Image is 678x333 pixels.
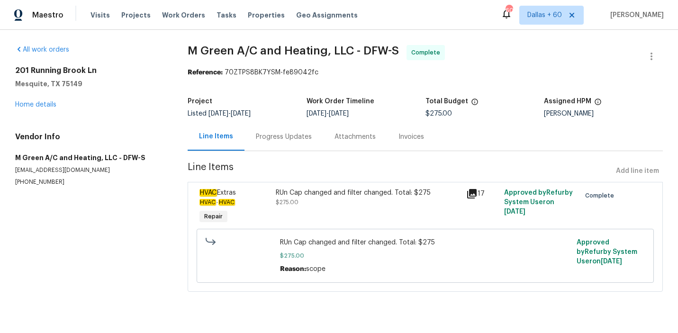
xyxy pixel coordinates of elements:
[15,66,165,75] h2: 201 Running Brook Ln
[307,110,349,117] span: -
[200,212,226,221] span: Repair
[188,68,663,77] div: 70ZTPS8BK7YSM-fe89042fc
[15,132,165,142] h4: Vendor Info
[280,266,306,272] span: Reason:
[121,10,151,20] span: Projects
[188,98,212,105] h5: Project
[296,10,358,20] span: Geo Assignments
[280,238,571,247] span: RUn Cap changed and filter changed. Total: $275
[411,48,444,57] span: Complete
[280,251,571,261] span: $275.00
[276,188,461,198] div: RUn Cap changed and filter changed. Total: $275
[425,98,468,105] h5: Total Budget
[199,189,236,197] span: Extras
[199,199,235,205] span: -
[601,258,622,265] span: [DATE]
[585,191,618,200] span: Complete
[231,110,251,117] span: [DATE]
[544,110,663,117] div: [PERSON_NAME]
[307,110,326,117] span: [DATE]
[504,189,573,215] span: Approved by Refurby System User on
[218,199,235,206] em: HVAC
[425,110,452,117] span: $275.00
[188,69,223,76] b: Reference:
[527,10,562,20] span: Dallas + 60
[188,45,399,56] span: M Green A/C and Heating, LLC - DFW-S
[199,199,216,206] em: HVAC
[334,132,376,142] div: Attachments
[15,101,56,108] a: Home details
[217,12,236,18] span: Tasks
[256,132,312,142] div: Progress Updates
[208,110,228,117] span: [DATE]
[594,98,602,110] span: The hpm assigned to this work order.
[188,110,251,117] span: Listed
[208,110,251,117] span: -
[504,208,525,215] span: [DATE]
[276,199,298,205] span: $275.00
[15,166,165,174] p: [EMAIL_ADDRESS][DOMAIN_NAME]
[329,110,349,117] span: [DATE]
[90,10,110,20] span: Visits
[506,6,512,15] div: 600
[188,162,612,180] span: Line Items
[544,98,591,105] h5: Assigned HPM
[32,10,63,20] span: Maestro
[471,98,479,110] span: The total cost of line items that have been proposed by Opendoor. This sum includes line items th...
[15,46,69,53] a: All work orders
[199,189,217,197] em: HVAC
[199,132,233,141] div: Line Items
[466,188,498,199] div: 17
[307,98,374,105] h5: Work Order Timeline
[306,266,325,272] span: scope
[577,239,637,265] span: Approved by Refurby System User on
[15,178,165,186] p: [PHONE_NUMBER]
[398,132,424,142] div: Invoices
[15,79,165,89] h5: Mesquite, TX 75149
[162,10,205,20] span: Work Orders
[606,10,664,20] span: [PERSON_NAME]
[15,153,165,162] h5: M Green A/C and Heating, LLC - DFW-S
[248,10,285,20] span: Properties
